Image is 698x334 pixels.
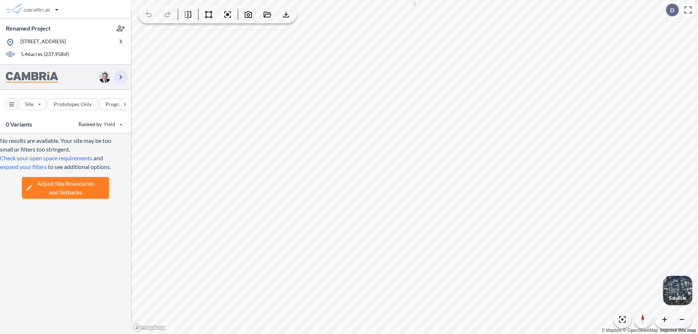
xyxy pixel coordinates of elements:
button: Adjust Site Boundariesand Setbacks [22,177,109,199]
button: Switcher ImageSatellite [663,276,692,305]
a: Improve this map [660,328,696,333]
span: Adjust Site Boundaries and Setbacks [37,179,94,197]
p: Satellite [669,295,686,301]
p: 0 Variants [6,120,32,129]
img: user logo [99,71,111,83]
p: Prototypes Only [54,101,92,108]
p: D [670,7,674,13]
p: Renamed Project [6,24,51,32]
p: [STREET_ADDRESS] [20,38,66,47]
img: Switcher Image [663,276,692,305]
p: Site [25,101,33,108]
a: Mapbox homepage [133,323,165,332]
p: Program [105,101,126,108]
a: Mapbox [602,328,622,333]
button: Program [99,98,139,110]
img: BrandImage [6,72,58,83]
a: OpenStreetMap [623,328,658,333]
span: Yield [104,121,116,128]
p: 5.46 acres ( 237,958 sf) [21,51,69,59]
button: Prototypes Only [48,98,98,110]
button: Ranked by Yield [73,118,127,130]
button: Site [19,98,46,110]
